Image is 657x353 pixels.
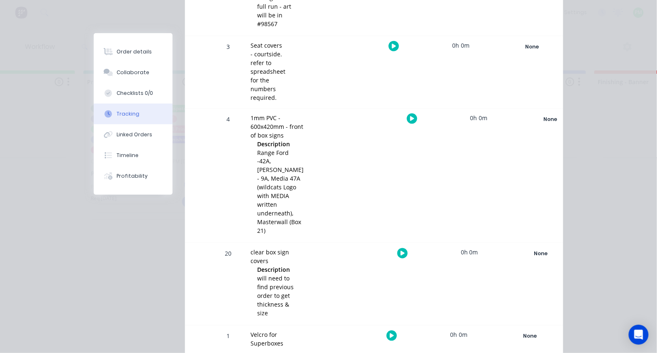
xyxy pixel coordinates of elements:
button: Linked Orders [94,124,173,145]
div: 0h 0m [430,36,492,55]
div: Collaborate [117,69,150,76]
div: Timeline [117,152,139,159]
div: None [511,249,571,259]
button: Tracking [94,104,173,124]
button: None [511,248,571,260]
div: None [502,41,562,52]
div: Open Intercom Messenger [629,325,649,345]
span: Description [257,266,290,274]
button: Checklists 0/0 [94,83,173,104]
div: None [521,114,580,125]
div: 20 [216,244,241,325]
div: Order details [117,48,152,56]
button: None [502,41,562,53]
div: 1mm PVC - 600x420mm - front of box signs [251,114,304,140]
div: 0h 0m [438,243,501,262]
div: 3 [216,37,241,108]
button: Timeline [94,145,173,166]
div: Seat covers - courtside. refer to spreadsheet for the numbers required. [251,41,285,102]
div: Profitability [117,172,148,180]
button: None [520,114,581,125]
div: 4 [216,110,241,243]
div: Linked Orders [117,131,153,138]
span: Description [257,140,290,148]
button: Profitability [94,166,173,186]
div: 0h 0m [448,109,510,127]
button: Collaborate [94,62,173,83]
button: None [500,331,560,342]
div: Velcro for Superboxes [251,331,283,348]
div: clear box sign covers [251,248,294,266]
button: Order details [94,41,173,62]
span: Range Ford -42A, [PERSON_NAME] - 9A, Media 47A (wildcats Logo with MEDIA written underneath), Mas... [257,149,304,235]
div: None [500,331,560,342]
div: Checklists 0/0 [117,89,153,97]
div: 0h 0m [428,326,490,344]
span: will need to find previous order to get thickness & size [257,275,294,317]
div: Tracking [117,110,140,118]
